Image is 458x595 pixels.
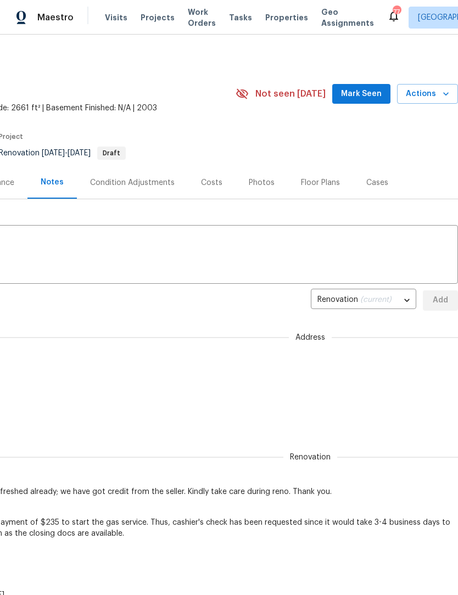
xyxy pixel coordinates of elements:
div: Notes [41,177,64,188]
div: Cases [366,177,388,188]
span: Visits [105,12,127,23]
span: Projects [141,12,175,23]
div: Photos [249,177,275,188]
span: Work Orders [188,7,216,29]
span: Maestro [37,12,74,23]
span: - [42,149,91,157]
span: Mark Seen [341,87,382,101]
div: Floor Plans [301,177,340,188]
button: Actions [397,84,458,104]
span: Draft [98,150,125,156]
span: Properties [265,12,308,23]
span: Address [289,332,332,343]
button: Mark Seen [332,84,390,104]
span: (current) [360,296,392,304]
div: 77 [393,7,400,18]
span: Actions [406,87,449,101]
div: Costs [201,177,222,188]
span: Tasks [229,14,252,21]
span: Geo Assignments [321,7,374,29]
span: Not seen [DATE] [255,88,326,99]
span: Renovation [283,452,337,463]
div: Condition Adjustments [90,177,175,188]
div: Renovation (current) [311,287,416,314]
span: [DATE] [42,149,65,157]
span: [DATE] [68,149,91,157]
